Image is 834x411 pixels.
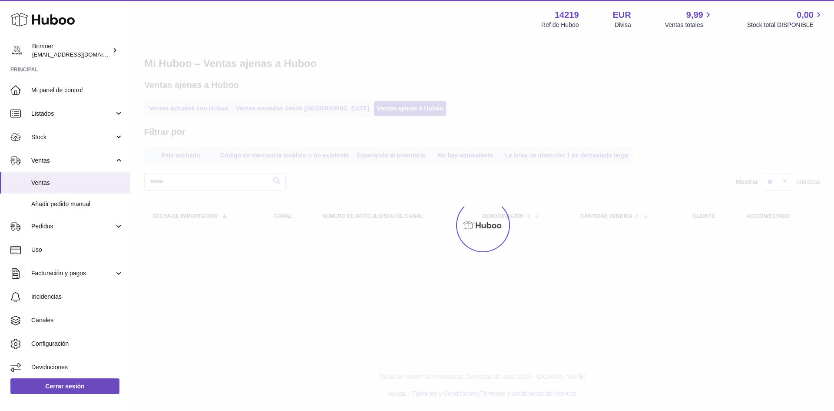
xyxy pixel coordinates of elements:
img: oroses@renuevo.es [10,44,23,57]
span: Ventas totales [665,21,713,29]
span: Ventas [31,157,114,165]
span: Stock total DISPONIBLE [747,21,824,29]
div: Divisa [615,21,631,29]
strong: 14219 [555,9,579,21]
span: Configuración [31,340,123,348]
span: Pedidos [31,222,114,231]
div: Brimoer [32,42,110,59]
span: Uso [31,246,123,254]
span: Devoluciones [31,363,123,371]
span: Mi panel de control [31,86,123,94]
span: Añadir pedido manual [31,200,123,208]
span: Canales [31,316,123,324]
span: Stock [31,133,114,141]
strong: EUR [613,9,631,21]
span: 9,99 [686,9,703,21]
a: 0,00 Stock total DISPONIBLE [747,9,824,29]
span: Facturación y pagos [31,269,114,277]
a: 9,99 Ventas totales [665,9,713,29]
div: Ref de Huboo [541,21,579,29]
span: 0,00 [797,9,814,21]
span: Incidencias [31,293,123,301]
span: Ventas [31,179,123,187]
a: Cerrar sesión [10,378,119,394]
span: Listados [31,110,114,118]
span: [EMAIL_ADDRESS][DOMAIN_NAME] [32,51,128,58]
